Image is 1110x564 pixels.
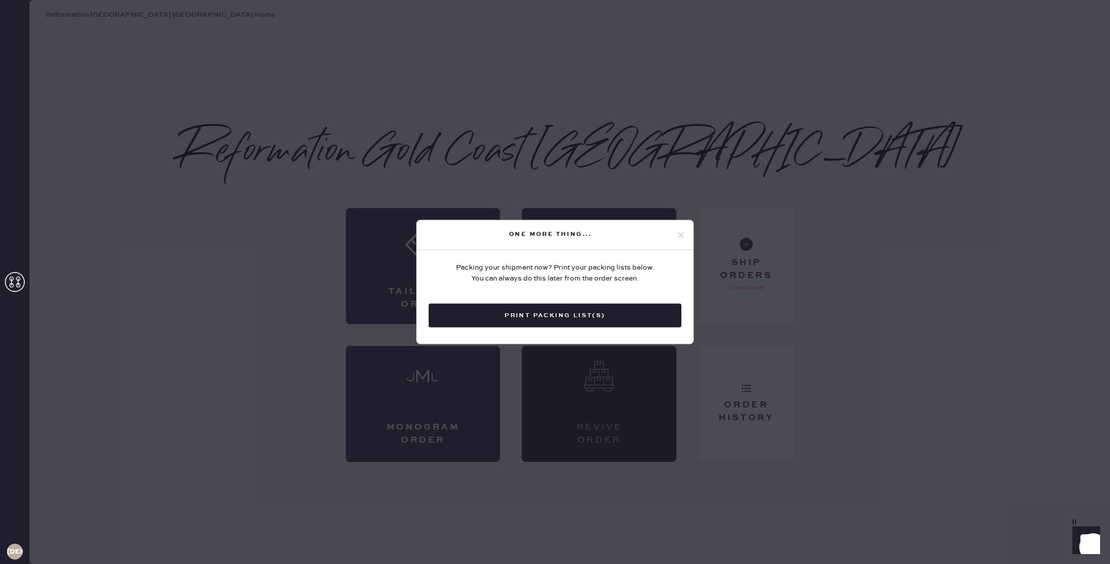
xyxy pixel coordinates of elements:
h3: [DEMOGRAPHIC_DATA] [7,548,23,555]
div: Packing your shipment now? Print your packing lists below. You can always do this later from the ... [456,262,654,284]
iframe: Front Chat [1063,519,1106,562]
div: One more thing... [425,228,676,240]
button: Print Packing List(s) [429,304,681,328]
